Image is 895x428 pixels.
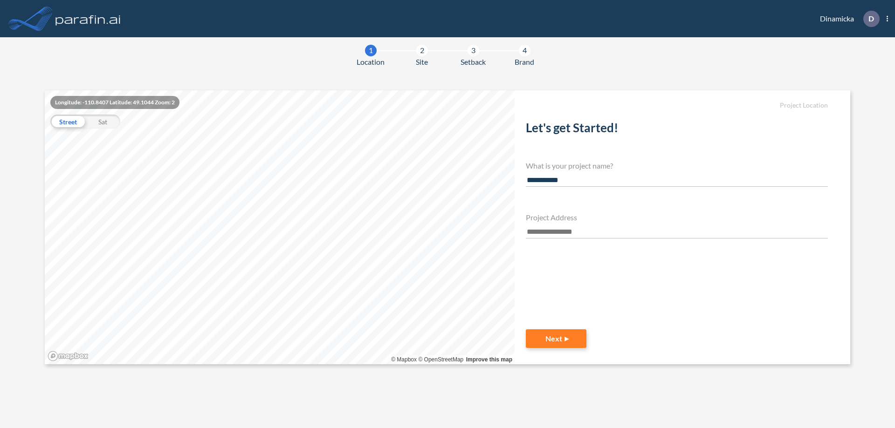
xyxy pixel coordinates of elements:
h4: Project Address [526,213,828,222]
a: Improve this map [466,356,512,363]
div: Sat [85,115,120,129]
span: Setback [461,56,486,68]
h2: Let's get Started! [526,121,828,139]
div: Dinamicka [806,11,888,27]
div: 2 [416,45,428,56]
a: Mapbox homepage [48,351,89,361]
p: D [868,14,874,23]
h5: Project Location [526,102,828,109]
span: Brand [515,56,534,68]
button: Next [526,329,586,348]
div: 3 [468,45,479,56]
canvas: Map [45,90,515,364]
div: Longitude: -110.8407 Latitude: 49.1044 Zoom: 2 [50,96,179,109]
span: Location [357,56,385,68]
div: 1 [365,45,377,56]
img: logo [54,9,123,28]
span: Site [416,56,428,68]
div: Street [50,115,85,129]
a: Mapbox [391,356,417,363]
div: 4 [519,45,530,56]
a: OpenStreetMap [418,356,463,363]
h4: What is your project name? [526,161,828,170]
